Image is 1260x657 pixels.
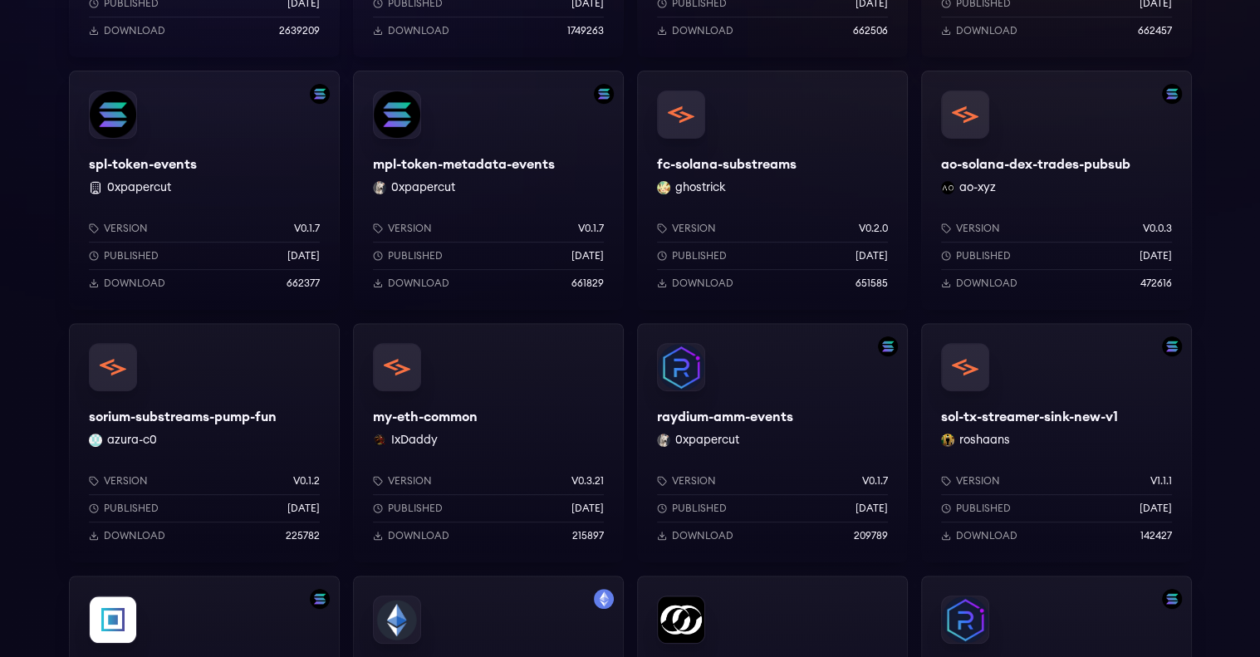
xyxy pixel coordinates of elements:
[388,277,449,290] p: Download
[287,249,320,262] p: [DATE]
[672,502,727,515] p: Published
[862,474,888,488] p: v0.1.7
[956,529,1017,542] p: Download
[637,323,908,562] a: Filter by solana networkraydium-amm-eventsraydium-amm-events0xpapercut 0xpapercutVersionv0.1.7Pub...
[104,502,159,515] p: Published
[294,222,320,235] p: v0.1.7
[878,336,898,356] img: Filter by solana network
[353,323,624,562] a: my-eth-commonmy-eth-commonIxDaddy IxDaddyVersionv0.3.21Published[DATE]Download215897
[310,589,330,609] img: Filter by solana network
[104,277,165,290] p: Download
[388,24,449,37] p: Download
[1140,249,1172,262] p: [DATE]
[104,24,165,37] p: Download
[956,222,1000,235] p: Version
[571,277,604,290] p: 661829
[956,474,1000,488] p: Version
[310,84,330,104] img: Filter by solana network
[69,71,340,310] a: Filter by solana networkspl-token-eventsspl-token-events 0xpapercutVersionv0.1.7Published[DATE]Do...
[956,502,1011,515] p: Published
[672,24,733,37] p: Download
[921,71,1192,310] a: Filter by solana networkao-solana-dex-trades-pubsubao-solana-dex-trades-pubsubao-xyz ao-xyzVersio...
[104,529,165,542] p: Download
[1140,502,1172,515] p: [DATE]
[672,249,727,262] p: Published
[959,179,996,196] button: ao-xyz
[388,529,449,542] p: Download
[104,249,159,262] p: Published
[571,474,604,488] p: v0.3.21
[1150,474,1172,488] p: v1.1.1
[287,502,320,515] p: [DATE]
[672,277,733,290] p: Download
[672,222,716,235] p: Version
[391,179,455,196] button: 0xpapercut
[391,432,438,449] button: IxDaddy
[854,529,888,542] p: 209789
[959,432,1010,449] button: roshaans
[107,179,171,196] button: 0xpapercut
[594,84,614,104] img: Filter by solana network
[286,529,320,542] p: 225782
[1140,529,1172,542] p: 142427
[672,474,716,488] p: Version
[567,24,604,37] p: 1749263
[1162,336,1182,356] img: Filter by solana network
[104,474,148,488] p: Version
[1140,277,1172,290] p: 472616
[69,323,340,562] a: sorium-substreams-pump-funsorium-substreams-pump-funazura-c0 azura-c0Versionv0.1.2Published[DATE]...
[279,24,320,37] p: 2639209
[572,529,604,542] p: 215897
[107,432,157,449] button: azura-c0
[388,249,443,262] p: Published
[571,502,604,515] p: [DATE]
[353,71,624,310] a: Filter by solana networkmpl-token-metadata-eventsmpl-token-metadata-events0xpapercut 0xpapercutVe...
[104,222,148,235] p: Version
[1138,24,1172,37] p: 662457
[1162,589,1182,609] img: Filter by solana network
[956,249,1011,262] p: Published
[594,589,614,609] img: Filter by mainnet network
[672,529,733,542] p: Download
[1162,84,1182,104] img: Filter by solana network
[956,24,1017,37] p: Download
[388,502,443,515] p: Published
[287,277,320,290] p: 662377
[856,502,888,515] p: [DATE]
[853,24,888,37] p: 662506
[578,222,604,235] p: v0.1.7
[388,474,432,488] p: Version
[293,474,320,488] p: v0.1.2
[1143,222,1172,235] p: v0.0.3
[856,249,888,262] p: [DATE]
[859,222,888,235] p: v0.2.0
[637,71,908,310] a: fc-solana-substreamsfc-solana-substreamsghostrick ghostrickVersionv0.2.0Published[DATE]Download65...
[856,277,888,290] p: 651585
[675,432,739,449] button: 0xpapercut
[388,222,432,235] p: Version
[956,277,1017,290] p: Download
[921,323,1192,562] a: Filter by solana networksol-tx-streamer-sink-new-v1sol-tx-streamer-sink-new-v1roshaans roshaansVe...
[571,249,604,262] p: [DATE]
[675,179,726,196] button: ghostrick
